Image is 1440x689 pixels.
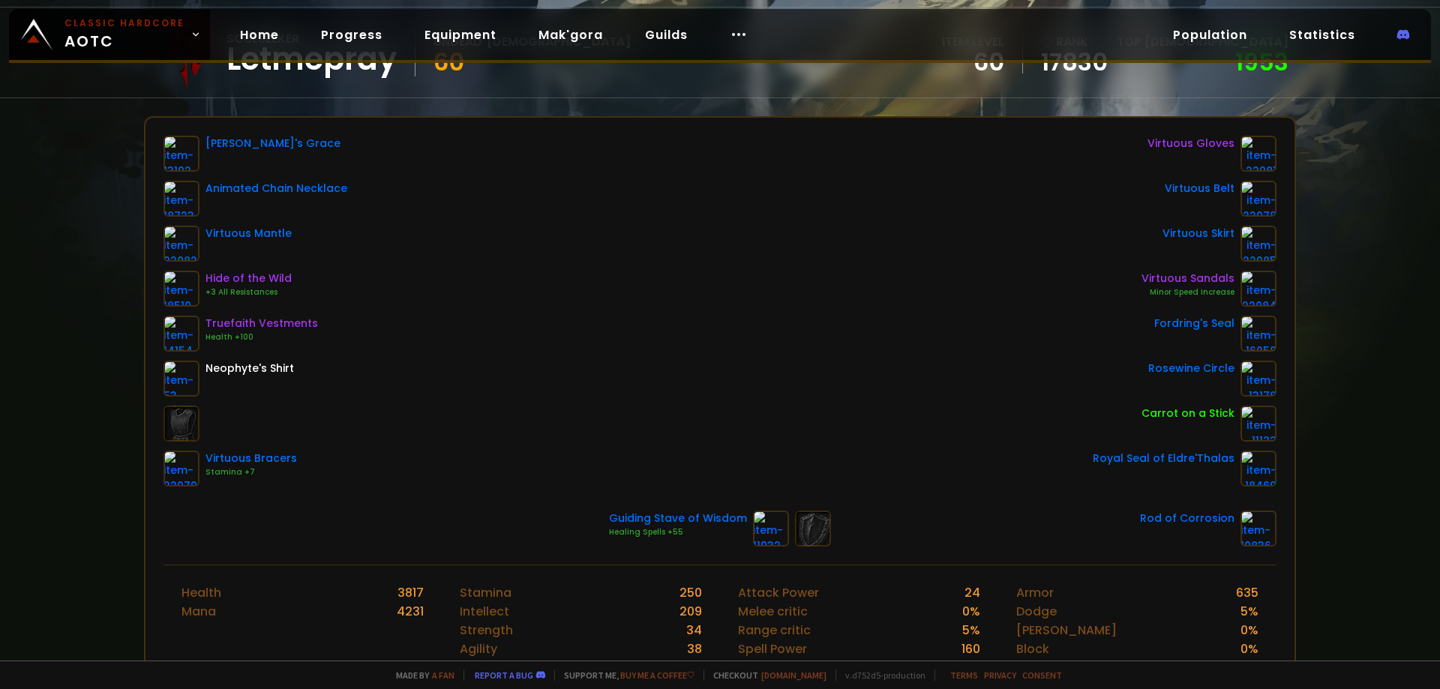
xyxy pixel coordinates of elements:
[226,48,397,70] div: Letmepray
[738,621,811,640] div: Range critic
[1161,19,1259,50] a: Population
[950,670,978,681] a: Terms
[1240,361,1276,397] img: item-13178
[460,602,509,621] div: Intellect
[1240,226,1276,262] img: item-22085
[984,670,1016,681] a: Privacy
[1236,583,1258,602] div: 635
[761,670,826,681] a: [DOMAIN_NAME]
[163,136,199,172] img: item-13102
[460,658,491,677] div: Spirit
[475,670,533,681] a: Report a bug
[163,361,199,397] img: item-53
[460,640,497,658] div: Agility
[163,271,199,307] img: item-18510
[1041,51,1108,73] a: 17830
[205,361,294,376] div: Neophyte's Shirt
[679,583,702,602] div: 250
[1165,181,1234,196] div: Virtuous Belt
[1147,136,1234,151] div: Virtuous Gloves
[64,16,184,30] small: Classic Hardcore
[412,19,508,50] a: Equipment
[738,640,807,658] div: Spell Power
[205,451,297,466] div: Virtuous Bracers
[205,466,297,478] div: Stamina +7
[9,9,210,60] a: Classic HardcoreAOTC
[1022,670,1062,681] a: Consent
[1016,583,1054,602] div: Armor
[962,602,980,621] div: 0 %
[554,670,694,681] span: Support me,
[1240,406,1276,442] img: item-11122
[1240,640,1258,658] div: 0 %
[181,583,221,602] div: Health
[1240,451,1276,487] img: item-18469
[1240,316,1276,352] img: item-16058
[1016,602,1057,621] div: Dodge
[181,602,216,621] div: Mana
[686,621,702,640] div: 34
[1141,271,1234,286] div: Virtuous Sandals
[205,271,292,286] div: Hide of the Wild
[387,670,454,681] span: Made by
[526,19,615,50] a: Mak'gora
[687,640,702,658] div: 38
[1240,271,1276,307] img: item-22084
[609,511,747,526] div: Guiding Stave of Wisdom
[205,331,318,343] div: Health +100
[163,181,199,217] img: item-18723
[633,19,700,50] a: Guilds
[738,658,801,677] div: Spell critic
[679,602,702,621] div: 209
[738,583,819,602] div: Attack Power
[205,286,292,298] div: +3 All Resistances
[163,451,199,487] img: item-22079
[753,511,789,547] img: item-11932
[703,670,826,681] span: Checkout
[205,181,347,196] div: Animated Chain Necklace
[620,670,694,681] a: Buy me a coffee
[942,51,1004,73] div: 60
[205,226,292,241] div: Virtuous Mantle
[835,670,925,681] span: v. d752d5 - production
[309,19,394,50] a: Progress
[1016,621,1117,640] div: [PERSON_NAME]
[205,316,318,331] div: Truefaith Vestments
[1140,511,1234,526] div: Rod of Corrosion
[397,602,424,621] div: 4231
[1093,451,1234,466] div: Royal Seal of Eldre'Thalas
[397,583,424,602] div: 3817
[1240,181,1276,217] img: item-22078
[460,621,513,640] div: Strength
[432,670,454,681] a: a fan
[163,316,199,352] img: item-14154
[1240,511,1276,547] img: item-10836
[1277,19,1367,50] a: Statistics
[1154,316,1234,331] div: Fordring's Seal
[1240,136,1276,172] img: item-22081
[1162,226,1234,241] div: Virtuous Skirt
[609,526,747,538] div: Healing Spells +55
[1240,621,1258,640] div: 0 %
[964,583,980,602] div: 24
[163,226,199,262] img: item-22082
[1016,640,1049,658] div: Block
[460,583,511,602] div: Stamina
[1141,406,1234,421] div: Carrot on a Stick
[228,19,291,50] a: Home
[962,621,980,640] div: 5 %
[738,602,808,621] div: Melee critic
[1148,361,1234,376] div: Rosewine Circle
[961,658,980,677] div: 4 %
[64,16,184,52] span: AOTC
[961,640,980,658] div: 160
[679,658,702,677] div: 263
[1141,286,1234,298] div: Minor Speed Increase
[1240,602,1258,621] div: 5 %
[205,136,340,151] div: [PERSON_NAME]'s Grace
